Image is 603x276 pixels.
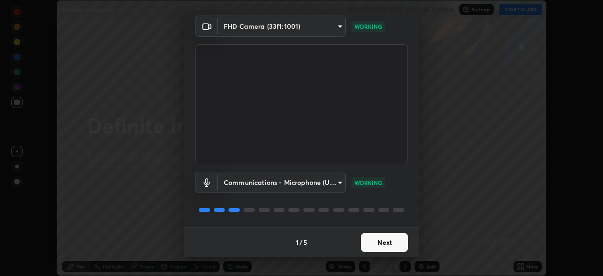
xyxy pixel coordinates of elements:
h4: 5 [303,237,307,247]
p: WORKING [354,178,382,187]
p: WORKING [354,22,382,31]
div: FHD Camera (33f1:1001) [218,16,346,37]
button: Next [361,233,408,252]
h4: / [300,237,302,247]
div: FHD Camera (33f1:1001) [218,172,346,193]
h4: 1 [296,237,299,247]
